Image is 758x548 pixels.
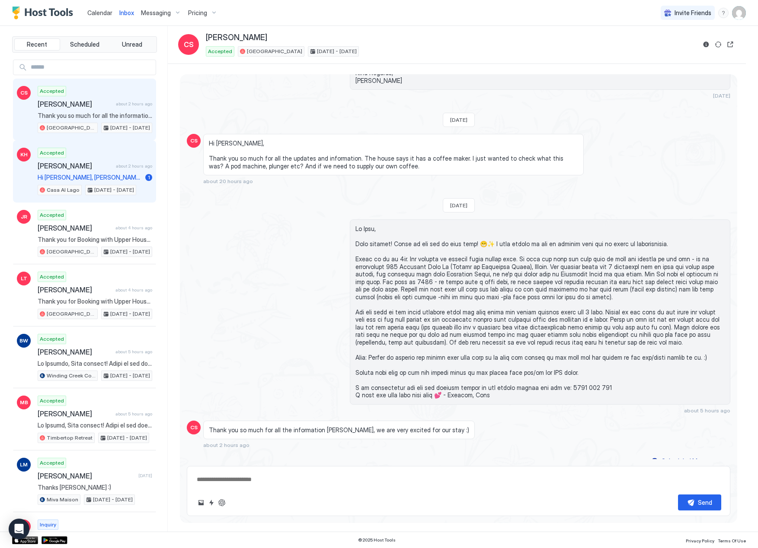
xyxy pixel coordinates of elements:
span: 1 [148,174,150,181]
span: [DATE] - [DATE] [93,496,133,504]
span: Miva Maison [47,496,78,504]
span: [DATE] [138,473,152,478]
span: about 5 hours ago [115,411,152,417]
span: Inbox [119,9,134,16]
span: Accepted [40,397,64,405]
span: Messaging [141,9,171,17]
span: [PERSON_NAME] [38,472,135,480]
span: Casa Al Lago [47,186,80,194]
span: [DATE] - [DATE] [110,124,150,132]
span: Privacy Policy [686,538,714,543]
span: BW [19,337,28,345]
a: App Store [12,536,38,544]
span: Thanks [PERSON_NAME] :) [38,484,152,491]
span: Accepted [208,48,232,55]
span: Lo Ipsu, Dolo sitamet! Conse ad eli sed do eius temp! 😁✨ I utla etdolo ma ali en adminim veni qui... [355,225,725,399]
span: [DATE] - [DATE] [107,434,147,442]
button: Scheduled Messages [650,455,730,467]
span: CS [190,424,198,431]
span: CS [184,39,194,50]
span: about 2 hours ago [116,163,152,169]
span: [GEOGRAPHIC_DATA] [47,248,96,256]
span: [PERSON_NAME] [38,348,112,356]
span: Recent [27,41,47,48]
div: Open Intercom Messenger [9,519,29,539]
span: CS [20,89,28,97]
button: Scheduled [62,38,108,51]
span: MB [20,399,28,406]
span: [DATE] - [DATE] [110,248,150,256]
span: [DATE] [450,117,467,123]
span: LM [20,461,28,469]
span: Accepted [40,87,64,95]
span: [PERSON_NAME] [206,33,267,43]
span: Inquiry [40,521,56,529]
button: Sync reservation [713,39,723,50]
a: Privacy Policy [686,535,714,545]
button: Reservation information [701,39,711,50]
span: Accepted [40,273,64,281]
span: Timbertop Retreat [47,434,93,442]
span: [DATE] [713,92,730,99]
span: [GEOGRAPHIC_DATA] [247,48,302,55]
span: Calendar [87,9,112,16]
button: Send [678,494,721,510]
span: about 4 hours ago [115,225,152,231]
a: Terms Of Use [718,535,746,545]
span: [PERSON_NAME] [38,409,112,418]
span: Thank you for Booking with Upper House! We hope you are looking forward to your stay. Check in an... [38,236,152,244]
a: Inbox [119,8,134,17]
div: tab-group [12,36,157,53]
span: Accepted [40,459,64,467]
button: Upload image [196,497,206,508]
span: KH [20,151,28,158]
span: [DATE] - [DATE] [110,310,150,318]
input: Input Field [27,60,156,75]
span: CS [190,137,198,145]
span: Thank you so much for all the information [PERSON_NAME], we are very excited for our stay :) [38,112,152,120]
div: Scheduled Messages [662,456,720,466]
span: about 5 hours ago [115,349,152,355]
span: about 5 hours ago [684,407,730,414]
span: [GEOGRAPHIC_DATA] [47,310,96,318]
span: [PERSON_NAME] [38,285,112,294]
span: [GEOGRAPHIC_DATA] [47,124,96,132]
span: Thank you so much for all the information [PERSON_NAME], we are very excited for our stay :) [209,426,469,434]
span: Scheduled [70,41,99,48]
div: menu [718,8,729,18]
span: Thank you for Booking with Upper House! We hope you are looking forward to your stay. Check in an... [38,298,152,305]
div: Send [698,498,712,507]
a: Calendar [87,8,112,17]
span: JR [21,213,27,221]
a: Google Play Store [42,536,67,544]
button: Quick reply [206,497,217,508]
button: Recent [14,38,60,51]
span: [PERSON_NAME] [38,162,112,170]
a: Host Tools Logo [12,6,77,19]
span: Terms Of Use [718,538,746,543]
span: Accepted [40,335,64,343]
span: [DATE] - [DATE] [317,48,357,55]
span: [DATE] [450,202,467,209]
span: Pricing [188,9,207,17]
span: Lo Ipsumd, Sita consect! Adipi el sed doe te inci utla! 😁✨ E dolo magnaa en adm ve quisnos exer u... [38,421,152,429]
span: Unread [122,41,142,48]
span: Accepted [40,211,64,219]
span: about 20 hours ago [203,178,253,184]
span: Winding Creek Cottage [47,372,96,380]
div: User profile [732,6,746,20]
span: Accepted [40,149,64,157]
span: Invite Friends [675,9,711,17]
span: about 4 hours ago [115,287,152,293]
span: [PERSON_NAME] [38,224,112,232]
span: about 2 hours ago [203,442,249,448]
span: [PERSON_NAME] [38,100,112,108]
span: about 2 hours ago [116,101,152,107]
span: [DATE] - [DATE] [110,372,150,380]
span: Hi [PERSON_NAME], Thank you so much for all the updates and information. The house says it has a ... [209,139,578,170]
button: Open reservation [725,39,736,50]
span: © 2025 Host Tools [358,537,396,543]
